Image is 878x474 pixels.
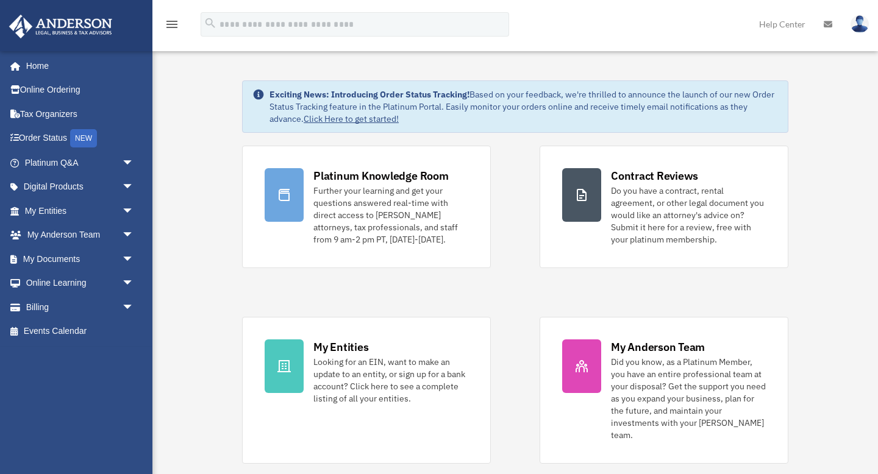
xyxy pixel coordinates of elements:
a: Order StatusNEW [9,126,152,151]
span: arrow_drop_down [122,175,146,200]
span: arrow_drop_down [122,223,146,248]
a: Home [9,54,146,78]
a: menu [165,21,179,32]
a: My Documentsarrow_drop_down [9,247,152,271]
span: arrow_drop_down [122,271,146,296]
a: My Entities Looking for an EIN, want to make an update to an entity, or sign up for a bank accoun... [242,317,491,464]
a: Events Calendar [9,319,152,344]
div: Did you know, as a Platinum Member, you have an entire professional team at your disposal? Get th... [611,356,766,441]
a: Digital Productsarrow_drop_down [9,175,152,199]
a: My Entitiesarrow_drop_down [9,199,152,223]
div: Platinum Knowledge Room [313,168,449,183]
div: Contract Reviews [611,168,698,183]
div: My Entities [313,339,368,355]
a: Platinum Q&Aarrow_drop_down [9,150,152,175]
a: Platinum Knowledge Room Further your learning and get your questions answered real-time with dire... [242,146,491,268]
span: arrow_drop_down [122,295,146,320]
div: My Anderson Team [611,339,705,355]
img: Anderson Advisors Platinum Portal [5,15,116,38]
a: Tax Organizers [9,102,152,126]
a: Click Here to get started! [304,113,399,124]
a: Online Ordering [9,78,152,102]
span: arrow_drop_down [122,150,146,175]
div: Looking for an EIN, want to make an update to an entity, or sign up for a bank account? Click her... [313,356,468,405]
div: Further your learning and get your questions answered real-time with direct access to [PERSON_NAM... [313,185,468,246]
a: Online Learningarrow_drop_down [9,271,152,295]
i: search [204,16,217,30]
a: Contract Reviews Do you have a contract, rental agreement, or other legal document you would like... [540,146,788,268]
i: menu [165,17,179,32]
strong: Exciting News: Introducing Order Status Tracking! [269,89,469,100]
a: My Anderson Teamarrow_drop_down [9,223,152,247]
span: arrow_drop_down [122,247,146,272]
div: Do you have a contract, rental agreement, or other legal document you would like an attorney's ad... [611,185,766,246]
a: Billingarrow_drop_down [9,295,152,319]
div: Based on your feedback, we're thrilled to announce the launch of our new Order Status Tracking fe... [269,88,778,125]
img: User Pic [851,15,869,33]
span: arrow_drop_down [122,199,146,224]
div: NEW [70,129,97,147]
a: My Anderson Team Did you know, as a Platinum Member, you have an entire professional team at your... [540,317,788,464]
